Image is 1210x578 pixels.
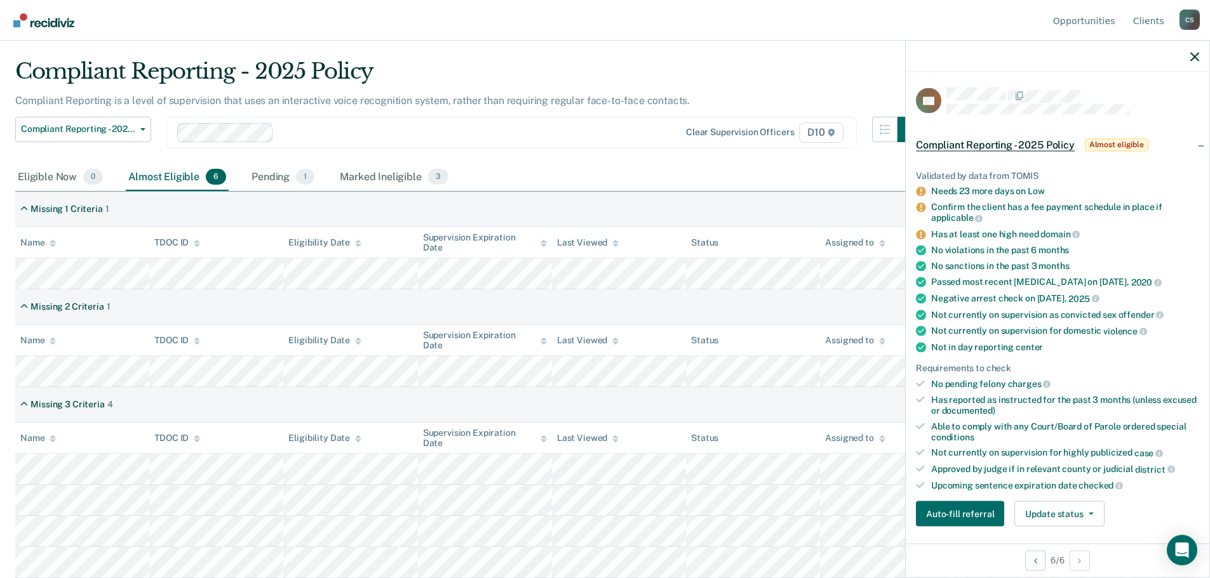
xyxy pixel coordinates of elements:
div: Not currently on supervision for highly publicized [931,447,1199,459]
div: Status [691,237,718,248]
div: C S [1180,10,1200,30]
div: Assigned to [825,433,885,443]
div: Last Viewed [557,335,619,346]
div: Pending [249,164,317,192]
span: months [1039,245,1069,255]
div: Not in day reporting [931,341,1199,352]
div: Not currently on supervision as convicted sex [931,309,1199,320]
span: 1 [296,169,314,185]
span: documented) [942,405,995,415]
div: Needs 23 more days on Low [931,186,1199,197]
div: 1 [105,204,109,214]
div: 1 [107,301,111,312]
span: 2025 [1068,293,1099,303]
div: Eligibility Date [288,433,361,443]
img: Recidiviz [13,13,74,27]
div: Open Intercom Messenger [1167,535,1197,565]
span: charges [1008,379,1051,389]
span: Compliant Reporting - 2025 Policy [916,138,1075,151]
span: offender [1119,310,1164,320]
div: Last Viewed [557,237,619,248]
a: Navigate to form link [916,501,1009,527]
div: Upcoming sentence expiration date [931,480,1199,491]
span: Almost eligible [1085,138,1148,151]
div: Not currently on supervision for domestic [931,325,1199,337]
div: No violations in the past 6 [931,245,1199,256]
div: Passed most recent [MEDICAL_DATA] on [DATE], [931,277,1199,288]
div: Status [691,433,718,443]
div: Missing 3 Criteria [30,399,104,410]
span: Compliant Reporting - 2025 Policy [21,124,135,135]
button: Next Opportunity [1070,550,1090,570]
div: Eligibility Date [288,237,361,248]
button: Auto-fill referral [916,501,1004,527]
div: Confirm the client has a fee payment schedule in place if applicable [931,202,1199,223]
div: No pending felony [931,378,1199,390]
div: Status [691,335,718,346]
div: 4 [107,399,113,410]
div: Marked Ineligible [337,164,451,192]
div: No sanctions in the past 3 [931,261,1199,272]
div: Has at least one high need domain [931,228,1199,240]
div: Eligibility Date [288,335,361,346]
div: Name [20,433,56,443]
span: violence [1103,325,1147,336]
div: Compliant Reporting - 2025 Policy [15,58,923,95]
div: Last Viewed [557,433,619,443]
p: Compliant Reporting is a level of supervision that uses an interactive voice recognition system, ... [15,95,690,107]
span: case [1134,448,1163,458]
span: D10 [799,122,843,143]
div: Requirements to check [916,362,1199,373]
button: Previous Opportunity [1025,550,1045,570]
span: 6 [206,169,226,185]
div: 6 / 6 [906,543,1209,577]
span: 2020 [1131,277,1162,287]
div: TDOC ID [154,433,200,443]
div: Name [20,237,56,248]
span: center [1016,341,1043,351]
div: TDOC ID [154,335,200,346]
span: months [1039,261,1069,271]
div: Compliant Reporting - 2025 PolicyAlmost eligible [906,124,1209,165]
span: 0 [83,169,103,185]
span: conditions [931,431,974,442]
div: Able to comply with any Court/Board of Parole ordered special [931,421,1199,442]
div: Supervision Expiration Date [423,330,547,351]
div: Name [20,335,56,346]
div: Assigned to [825,237,885,248]
div: Negative arrest check on [DATE], [931,292,1199,304]
div: Has reported as instructed for the past 3 months (unless excused or [931,395,1199,416]
span: 3 [428,169,448,185]
div: Approved by judge if in relevant county or judicial [931,463,1199,475]
button: Profile dropdown button [1180,10,1200,30]
div: Clear supervision officers [686,127,794,138]
div: Validated by data from TOMIS [916,170,1199,181]
button: Update status [1014,501,1104,527]
span: checked [1079,480,1123,490]
div: Missing 1 Criteria [30,204,102,214]
div: Almost Eligible [126,164,229,192]
div: TDOC ID [154,237,200,248]
div: Supervision Expiration Date [423,232,547,254]
div: Eligible Now [15,164,105,192]
span: district [1135,464,1175,474]
div: Assigned to [825,335,885,346]
div: Supervision Expiration Date [423,428,547,449]
div: Missing 2 Criteria [30,301,104,312]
